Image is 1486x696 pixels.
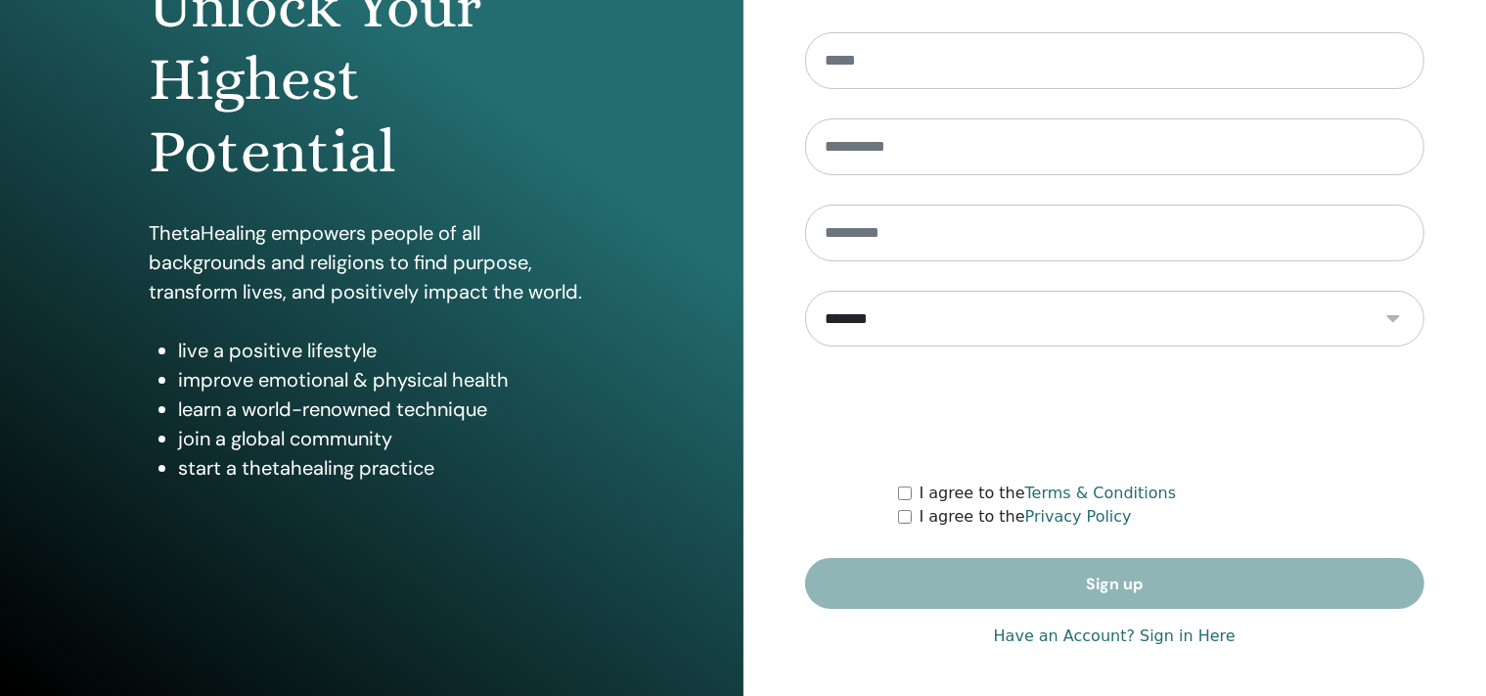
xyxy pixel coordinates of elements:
li: improve emotional & physical health [178,365,595,394]
a: Privacy Policy [1025,507,1132,526]
label: I agree to the [920,482,1177,505]
li: join a global community [178,424,595,453]
iframe: reCAPTCHA [966,376,1263,452]
li: live a positive lifestyle [178,336,595,365]
a: Terms & Conditions [1025,484,1176,502]
label: I agree to the [920,505,1132,529]
li: start a thetahealing practice [178,453,595,483]
a: Have an Account? Sign in Here [994,625,1236,648]
p: ThetaHealing empowers people of all backgrounds and religions to find purpose, transform lives, a... [149,218,595,306]
li: learn a world-renowned technique [178,394,595,424]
